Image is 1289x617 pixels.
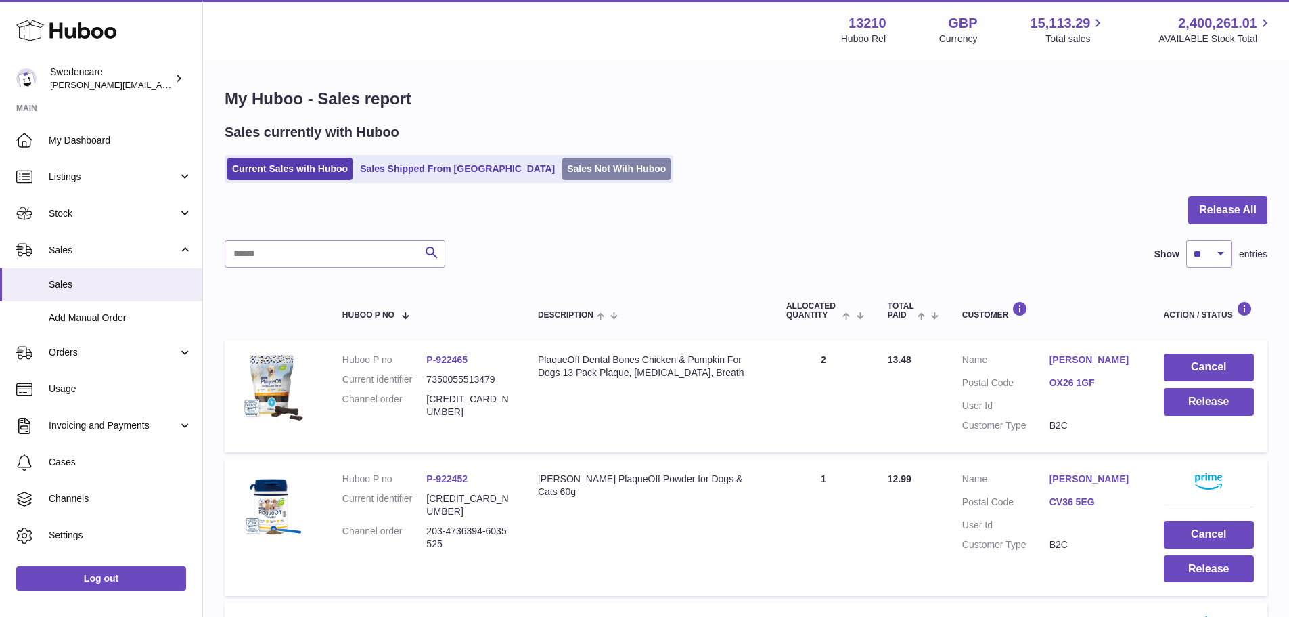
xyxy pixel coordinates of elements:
span: 12.99 [888,473,911,484]
span: 2,400,261.01 [1178,14,1257,33]
span: ALLOCATED Quantity [786,302,840,320]
span: Sales [49,244,178,257]
button: Cancel [1164,354,1254,381]
span: Huboo P no [342,311,394,320]
div: PlaqueOff Dental Bones Chicken & Pumpkin For Dogs 13 Pack Plaque, [MEDICAL_DATA], Breath [538,354,759,379]
div: Customer [962,301,1137,320]
div: Swedencare [50,66,172,91]
button: Release All [1188,196,1267,224]
div: Action / Status [1164,301,1254,320]
span: Cases [49,456,192,469]
a: Sales Shipped From [GEOGRAPHIC_DATA] [355,158,560,180]
dt: Huboo P no [342,473,427,486]
dt: Huboo P no [342,354,427,366]
span: Listings [49,171,178,184]
a: Sales Not With Huboo [562,158,671,180]
span: Description [538,311,593,320]
button: Cancel [1164,521,1254,549]
a: 2,400,261.01 AVAILABLE Stock Total [1158,14,1273,45]
a: OX26 1GF [1049,377,1137,389]
img: primelogo.png [1195,473,1222,490]
span: Usage [49,383,192,396]
span: 13.48 [888,354,911,365]
dt: Name [962,473,1049,489]
dt: User Id [962,400,1049,412]
span: Stock [49,207,178,220]
span: Sales [49,278,192,291]
dt: Postal Code [962,496,1049,512]
strong: GBP [948,14,977,33]
a: CV36 5EG [1049,496,1137,509]
span: Total sales [1045,33,1106,45]
dt: Name [962,354,1049,370]
td: 1 [773,459,874,596]
button: Release [1164,388,1254,416]
dt: User Id [962,519,1049,532]
dd: 203-4736394-6035525 [426,525,511,551]
span: Invoicing and Payments [49,419,178,432]
a: [PERSON_NAME] [1049,354,1137,366]
img: $_57.JPG [238,473,306,540]
dd: B2C [1049,538,1137,551]
dt: Current identifier [342,492,427,518]
span: My Dashboard [49,134,192,147]
a: 15,113.29 Total sales [1030,14,1106,45]
strong: 13210 [849,14,886,33]
dt: Channel order [342,393,427,419]
dd: 7350055513479 [426,373,511,386]
td: 2 [773,340,874,452]
dt: Customer Type [962,538,1049,551]
h1: My Huboo - Sales report [225,88,1267,110]
dd: [CREDIT_CARD_NUMBER] [426,393,511,419]
span: [PERSON_NAME][EMAIL_ADDRESS][DOMAIN_NAME] [50,79,271,90]
img: rebecca.fall@swedencare.co.uk [16,68,37,89]
dt: Postal Code [962,377,1049,393]
dt: Current identifier [342,373,427,386]
a: P-922465 [426,354,468,365]
img: $_57.JPG [238,354,306,421]
button: Release [1164,555,1254,583]
label: Show [1154,248,1179,261]
span: Orders [49,346,178,359]
dd: [CREDIT_CARD_NUMBER] [426,492,511,518]
a: Current Sales with Huboo [227,158,353,180]
span: Add Manual Order [49,312,192,324]
a: Log out [16,566,186,591]
dt: Customer Type [962,419,1049,432]
span: entries [1239,248,1267,261]
span: Total paid [888,302,914,320]
dt: Channel order [342,525,427,551]
h2: Sales currently with Huboo [225,123,399,142]
span: Channels [49,492,192,505]
span: 15,113.29 [1030,14,1090,33]
span: Settings [49,529,192,542]
div: Huboo Ref [841,33,886,45]
div: [PERSON_NAME] PlaqueOff Powder for Dogs & Cats 60g [538,473,759,498]
a: P-922452 [426,473,468,484]
span: AVAILABLE Stock Total [1158,33,1273,45]
a: [PERSON_NAME] [1049,473,1137,486]
div: Currency [939,33,978,45]
dd: B2C [1049,419,1137,432]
